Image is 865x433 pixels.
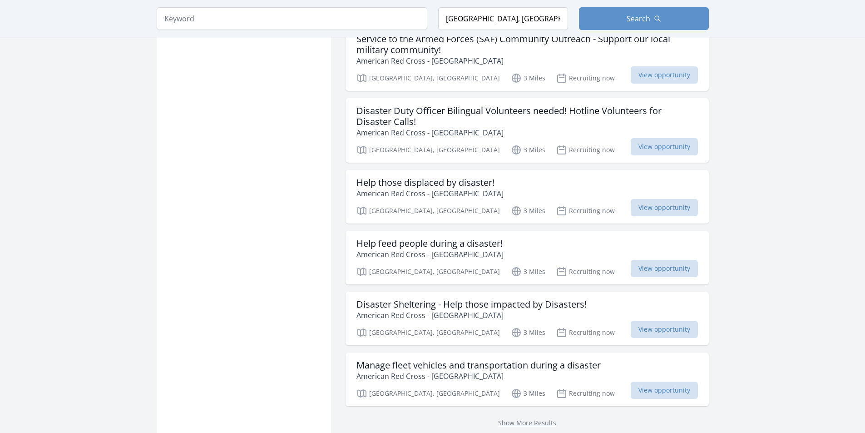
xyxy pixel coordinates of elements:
span: View opportunity [631,138,698,155]
p: Recruiting now [556,388,615,399]
span: Search [627,13,650,24]
input: Keyword [157,7,427,30]
p: [GEOGRAPHIC_DATA], [GEOGRAPHIC_DATA] [356,205,500,216]
p: [GEOGRAPHIC_DATA], [GEOGRAPHIC_DATA] [356,73,500,84]
h3: Disaster Duty Officer Bilingual Volunteers needed! Hotline Volunteers for Disaster Calls! [356,105,698,127]
h3: Manage fleet vehicles and transportation during a disaster [356,360,601,371]
a: Service to the Armed Forces (SAF) Community Outreach - Support our local military community! Amer... [346,26,709,91]
p: 3 Miles [511,388,545,399]
p: Recruiting now [556,266,615,277]
input: Location [438,7,568,30]
span: View opportunity [631,321,698,338]
span: View opportunity [631,260,698,277]
span: View opportunity [631,66,698,84]
h3: Help those displaced by disaster! [356,177,504,188]
span: View opportunity [631,382,698,399]
a: Disaster Sheltering - Help those impacted by Disasters! American Red Cross - [GEOGRAPHIC_DATA] [G... [346,292,709,345]
span: View opportunity [631,199,698,216]
h3: Help feed people during a disaster! [356,238,504,249]
p: American Red Cross - [GEOGRAPHIC_DATA] [356,371,601,382]
p: 3 Miles [511,205,545,216]
p: 3 Miles [511,73,545,84]
p: American Red Cross - [GEOGRAPHIC_DATA] [356,127,698,138]
p: American Red Cross - [GEOGRAPHIC_DATA] [356,249,504,260]
p: 3 Miles [511,266,545,277]
p: Recruiting now [556,327,615,338]
p: Recruiting now [556,144,615,155]
p: [GEOGRAPHIC_DATA], [GEOGRAPHIC_DATA] [356,144,500,155]
p: American Red Cross - [GEOGRAPHIC_DATA] [356,55,698,66]
p: 3 Miles [511,327,545,338]
p: 3 Miles [511,144,545,155]
p: [GEOGRAPHIC_DATA], [GEOGRAPHIC_DATA] [356,266,500,277]
p: Recruiting now [556,73,615,84]
p: American Red Cross - [GEOGRAPHIC_DATA] [356,310,587,321]
p: [GEOGRAPHIC_DATA], [GEOGRAPHIC_DATA] [356,327,500,338]
h3: Disaster Sheltering - Help those impacted by Disasters! [356,299,587,310]
p: Recruiting now [556,205,615,216]
a: Disaster Duty Officer Bilingual Volunteers needed! Hotline Volunteers for Disaster Calls! America... [346,98,709,163]
a: Manage fleet vehicles and transportation during a disaster American Red Cross - [GEOGRAPHIC_DATA]... [346,353,709,406]
a: Show More Results [498,418,556,427]
p: [GEOGRAPHIC_DATA], [GEOGRAPHIC_DATA] [356,388,500,399]
p: American Red Cross - [GEOGRAPHIC_DATA] [356,188,504,199]
a: Help those displaced by disaster! American Red Cross - [GEOGRAPHIC_DATA] [GEOGRAPHIC_DATA], [GEOG... [346,170,709,224]
button: Search [579,7,709,30]
h3: Service to the Armed Forces (SAF) Community Outreach - Support our local military community! [356,34,698,55]
a: Help feed people during a disaster! American Red Cross - [GEOGRAPHIC_DATA] [GEOGRAPHIC_DATA], [GE... [346,231,709,284]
